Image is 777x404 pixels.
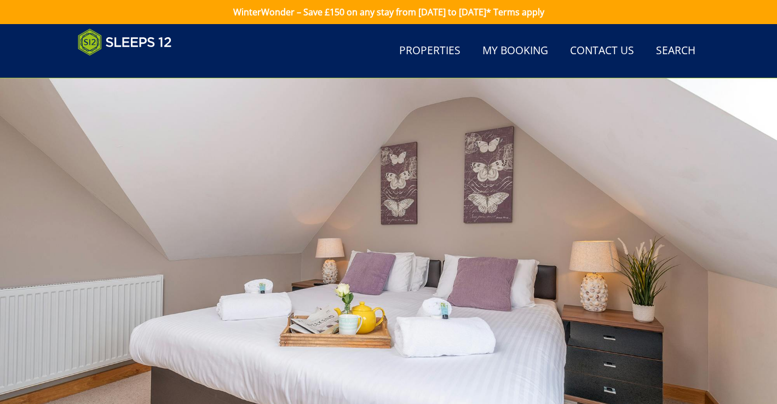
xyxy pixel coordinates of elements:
[478,39,552,64] a: My Booking
[395,39,465,64] a: Properties
[566,39,638,64] a: Contact Us
[652,39,700,64] a: Search
[78,28,172,56] img: Sleeps 12
[72,62,187,72] iframe: Customer reviews powered by Trustpilot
